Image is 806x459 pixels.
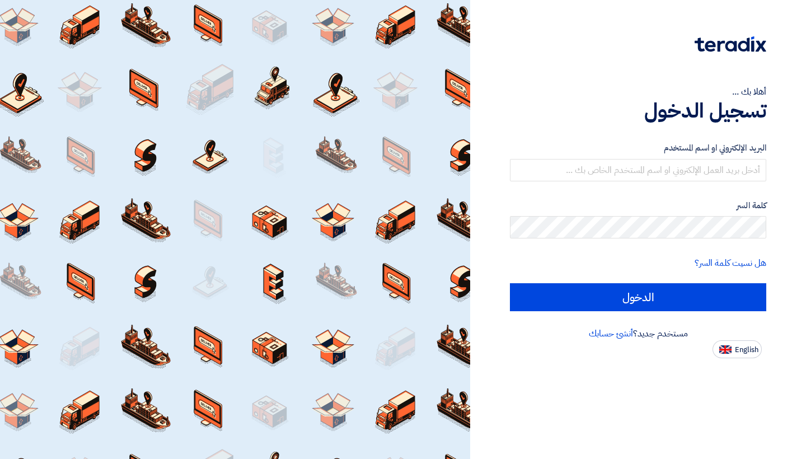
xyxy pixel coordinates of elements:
[510,199,766,212] label: كلمة السر
[695,256,766,270] a: هل نسيت كلمة السر؟
[510,85,766,99] div: أهلا بك ...
[589,327,633,340] a: أنشئ حسابك
[510,99,766,123] h1: تسجيل الدخول
[510,159,766,181] input: أدخل بريد العمل الإلكتروني او اسم المستخدم الخاص بك ...
[510,142,766,154] label: البريد الإلكتروني او اسم المستخدم
[735,346,758,354] span: English
[695,36,766,52] img: Teradix logo
[510,327,766,340] div: مستخدم جديد؟
[719,345,732,354] img: en-US.png
[713,340,762,358] button: English
[510,283,766,311] input: الدخول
